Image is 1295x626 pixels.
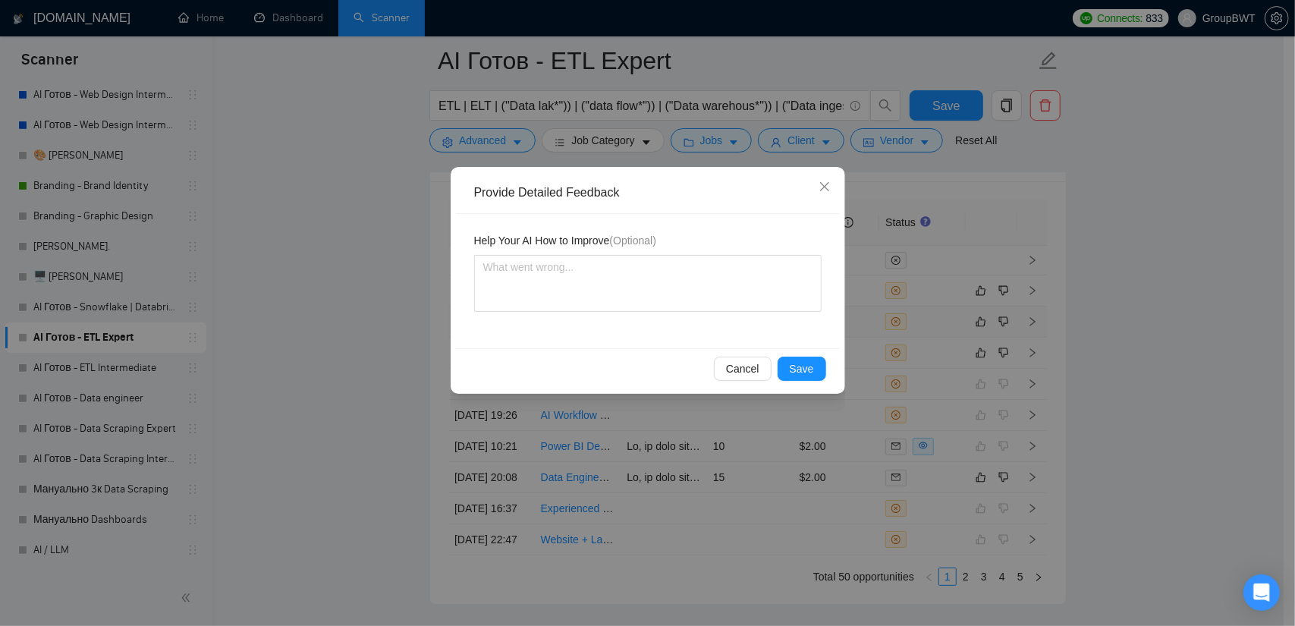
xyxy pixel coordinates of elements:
[1243,574,1280,611] div: Open Intercom Messenger
[778,357,826,381] button: Save
[790,360,814,377] span: Save
[474,232,656,249] span: Help Your AI How to Improve
[804,167,845,208] button: Close
[610,234,656,247] span: (Optional)
[714,357,772,381] button: Cancel
[726,360,759,377] span: Cancel
[474,184,832,201] div: Provide Detailed Feedback
[819,181,831,193] span: close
